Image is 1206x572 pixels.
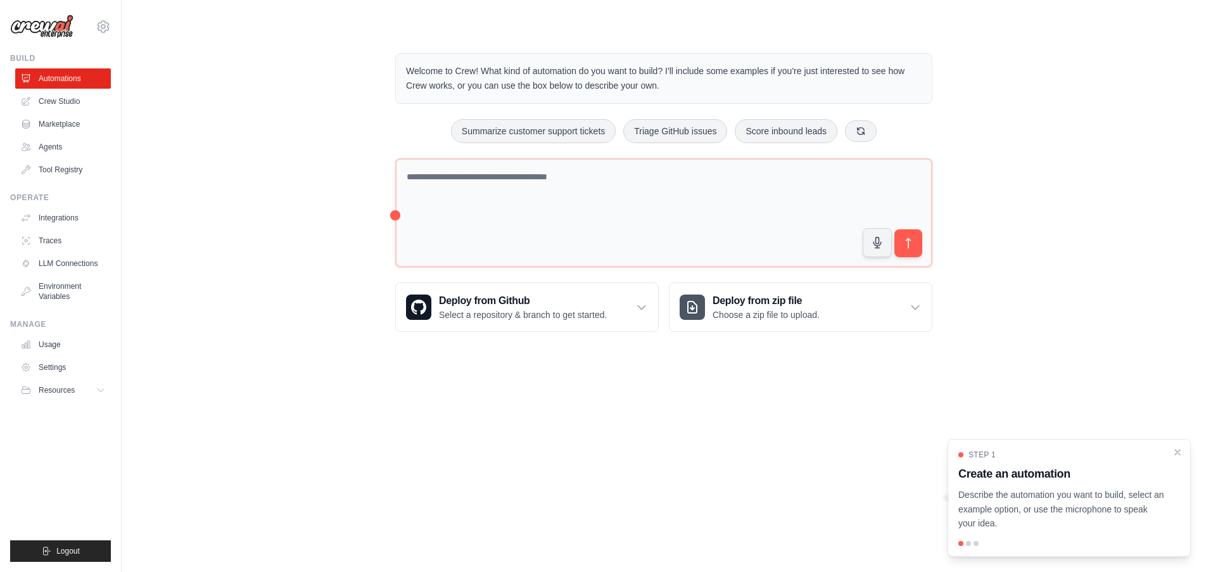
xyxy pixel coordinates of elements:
[968,450,996,460] span: Step 1
[15,357,111,378] a: Settings
[15,68,111,89] a: Automations
[1143,511,1206,572] iframe: Chat Widget
[10,319,111,329] div: Manage
[15,114,111,134] a: Marketplace
[15,160,111,180] a: Tool Registry
[15,253,111,274] a: LLM Connections
[439,293,607,308] h3: Deploy from Github
[15,380,111,400] button: Resources
[15,231,111,251] a: Traces
[713,308,820,321] p: Choose a zip file to upload.
[10,193,111,203] div: Operate
[958,465,1165,483] h3: Create an automation
[39,385,75,395] span: Resources
[15,334,111,355] a: Usage
[15,91,111,111] a: Crew Studio
[56,546,80,556] span: Logout
[406,64,922,93] p: Welcome to Crew! What kind of automation do you want to build? I'll include some examples if you'...
[15,208,111,228] a: Integrations
[439,308,607,321] p: Select a repository & branch to get started.
[735,119,837,143] button: Score inbound leads
[10,53,111,63] div: Build
[10,540,111,562] button: Logout
[451,119,616,143] button: Summarize customer support tickets
[10,15,73,39] img: Logo
[15,137,111,157] a: Agents
[623,119,727,143] button: Triage GitHub issues
[15,276,111,307] a: Environment Variables
[1172,447,1183,457] button: Close walkthrough
[958,488,1165,531] p: Describe the automation you want to build, select an example option, or use the microphone to spe...
[713,293,820,308] h3: Deploy from zip file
